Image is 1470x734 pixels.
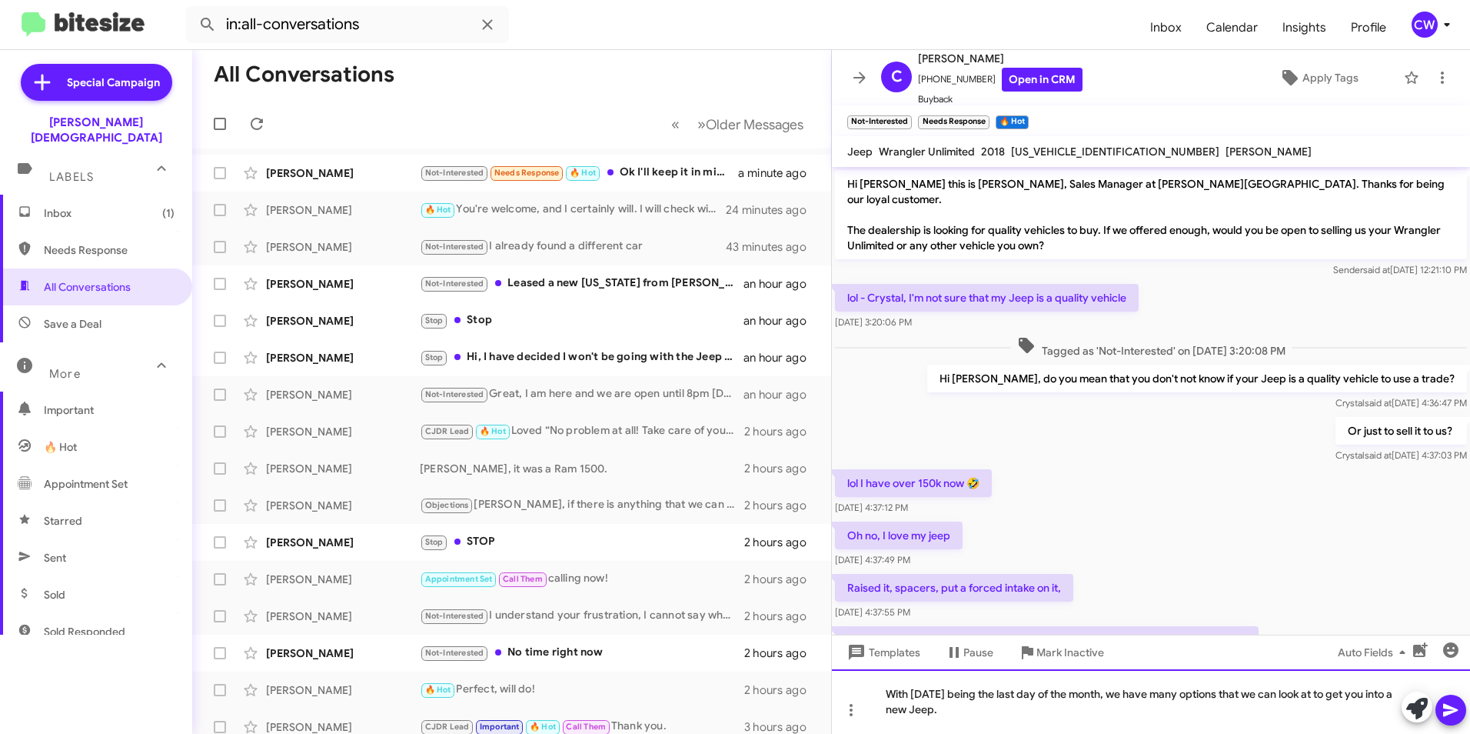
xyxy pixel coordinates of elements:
[425,537,444,547] span: Stop
[1365,397,1392,409] span: said at
[425,685,451,695] span: 🔥 Hot
[420,644,744,662] div: No time right now
[927,365,1467,392] p: Hi [PERSON_NAME], do you mean that you don't not know if your Jeep is a quality vehicle to use a ...
[425,205,451,215] span: 🔥 Hot
[1011,145,1219,158] span: [US_VEHICLE_IDENTIFICATION_NUMBER]
[743,313,819,329] div: an hour ago
[981,145,1005,158] span: 2018
[963,639,993,666] span: Pause
[744,424,819,439] div: 2 hours ago
[743,276,819,292] div: an hour ago
[21,64,172,101] a: Special Campaign
[1333,264,1467,275] span: Sender [DATE] 12:21:10 PM
[835,316,912,328] span: [DATE] 3:20:06 PM
[1194,5,1270,50] a: Calendar
[186,6,509,43] input: Search
[743,387,819,402] div: an hour ago
[1339,5,1398,50] a: Profile
[1270,5,1339,50] a: Insights
[266,535,420,550] div: [PERSON_NAME]
[425,426,470,436] span: CJDR Lead
[266,276,420,292] div: [PERSON_NAME]
[44,316,101,332] span: Save a Deal
[420,533,744,551] div: STOP
[744,609,819,624] div: 2 hours ago
[420,349,743,366] div: Hi, I have decided I won't be going with the Jeep Grand Wagoneer. You can remove me from your lis...
[738,165,819,181] div: a minute ago
[44,513,82,529] span: Starred
[420,312,743,329] div: Stop
[420,275,743,292] div: Leased a new [US_STATE] from [PERSON_NAME] in tarpon thanks for the reply
[570,168,596,178] span: 🔥 Hot
[743,350,819,365] div: an hour ago
[44,624,125,639] span: Sold Responded
[480,722,520,732] span: Important
[266,239,420,255] div: [PERSON_NAME]
[671,115,680,134] span: «
[425,315,444,325] span: Stop
[266,682,420,698] div: [PERSON_NAME]
[425,574,493,584] span: Appointment Set
[503,574,543,584] span: Call Them
[918,49,1083,68] span: [PERSON_NAME]
[49,170,94,184] span: Labels
[1338,639,1412,666] span: Auto Fields
[832,669,1470,734] div: With [DATE] being the last day of the month, we have many options that we can look at to get you ...
[266,165,420,181] div: [PERSON_NAME]
[420,385,743,403] div: Great, I am here and we are open until 8pm [DATE].
[832,639,933,666] button: Templates
[918,92,1083,107] span: Buyback
[706,116,803,133] span: Older Messages
[530,722,556,732] span: 🔥 Hot
[425,352,444,362] span: Stop
[44,476,128,492] span: Appointment Set
[744,461,819,476] div: 2 hours ago
[266,424,420,439] div: [PERSON_NAME]
[1398,12,1453,38] button: CW
[835,522,963,549] p: Oh no, I love my jeep
[744,572,819,587] div: 2 hours ago
[1138,5,1194,50] a: Inbox
[420,570,744,588] div: calling now!
[1226,145,1312,158] span: [PERSON_NAME]
[744,498,819,513] div: 2 hours ago
[67,75,160,90] span: Special Campaign
[1335,417,1467,445] p: Or just to sell it to us?
[494,168,560,178] span: Needs Response
[266,350,420,365] div: [PERSON_NAME]
[835,502,908,513] span: [DATE] 4:37:12 PM
[425,389,484,399] span: Not-Interested
[835,626,1259,654] p: I probably have too much invested in it, to get what I need to get a different jeep.
[663,108,813,140] nav: Page navigation example
[1006,639,1116,666] button: Mark Inactive
[744,682,819,698] div: 2 hours ago
[1036,639,1104,666] span: Mark Inactive
[996,115,1029,129] small: 🔥 Hot
[420,201,727,219] div: You're welcome, and I certainly will. I will check with our trade and inventory specialist about ...
[879,145,975,158] span: Wrangler Unlimited
[162,205,175,221] span: (1)
[44,402,175,418] span: Important
[44,550,66,566] span: Sent
[1002,68,1083,92] a: Open in CRM
[266,498,420,513] div: [PERSON_NAME]
[697,115,706,134] span: »
[688,108,813,140] button: Next
[266,461,420,476] div: [PERSON_NAME]
[835,574,1073,602] p: Raised it, spacers, put a forced intake on it,
[891,65,903,89] span: C
[933,639,1006,666] button: Pause
[1363,264,1390,275] span: said at
[744,535,819,550] div: 2 hours ago
[420,496,744,514] div: [PERSON_NAME], if there is anything that we can assist you with, please let us know.
[420,238,727,255] div: I already found a different car
[835,554,910,566] span: [DATE] 4:37:49 PM
[425,242,484,252] span: Not-Interested
[425,648,484,658] span: Not-Interested
[744,646,819,661] div: 2 hours ago
[918,115,989,129] small: Needs Response
[420,607,744,625] div: I understand your frustration, I cannot say what a financial institution may or may not be able t...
